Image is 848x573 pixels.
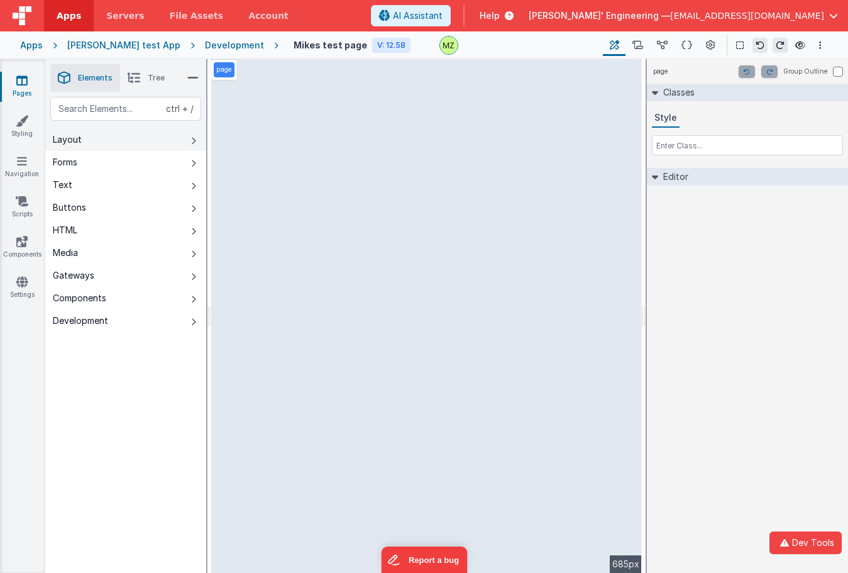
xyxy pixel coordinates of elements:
div: Layout [53,133,82,146]
h2: Editor [658,168,688,186]
input: Enter Class... [652,135,843,155]
div: Components [53,292,106,304]
h4: page [647,62,675,81]
span: [PERSON_NAME]' Engineering — [529,9,670,22]
input: Search Elements... [50,97,201,121]
button: AI Assistant [371,5,451,26]
iframe: Marker.io feedback button [381,547,467,573]
div: [PERSON_NAME] test App [67,39,180,52]
div: HTML [53,224,77,236]
div: Text [53,179,72,191]
div: Buttons [53,201,86,214]
div: ctrl [166,103,180,115]
div: --> [211,59,642,573]
span: Tree [148,73,165,83]
span: Apps [57,9,81,22]
span: + / [166,97,194,121]
span: Help [480,9,500,22]
div: Development [53,314,108,327]
button: Forms [45,151,206,174]
button: Buttons [45,196,206,219]
button: Development [45,309,206,332]
span: Servers [106,9,144,22]
button: Components [45,287,206,309]
img: e6f0a7b3287e646a671e5b5b3f58e766 [440,36,458,54]
span: File Assets [170,9,224,22]
span: [EMAIL_ADDRESS][DOMAIN_NAME] [670,9,824,22]
div: Media [53,247,78,259]
h4: Mikes test page [294,40,367,50]
div: Forms [53,156,77,169]
button: Style [652,109,680,128]
div: Apps [20,39,43,52]
div: V: 12.58 [372,38,410,53]
button: HTML [45,219,206,242]
button: Layout [45,128,206,151]
button: Dev Tools [769,531,842,554]
button: [PERSON_NAME]' Engineering — [EMAIL_ADDRESS][DOMAIN_NAME] [529,9,838,22]
button: Text [45,174,206,196]
div: Development [205,39,264,52]
div: 685px [610,555,642,573]
span: AI Assistant [393,9,443,22]
div: Gateways [53,269,94,282]
button: Options [813,38,828,53]
label: Group Outline [783,67,828,76]
p: page [216,65,232,75]
span: Elements [78,73,113,83]
h2: Classes [658,84,695,101]
button: Media [45,242,206,264]
button: Gateways [45,264,206,287]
